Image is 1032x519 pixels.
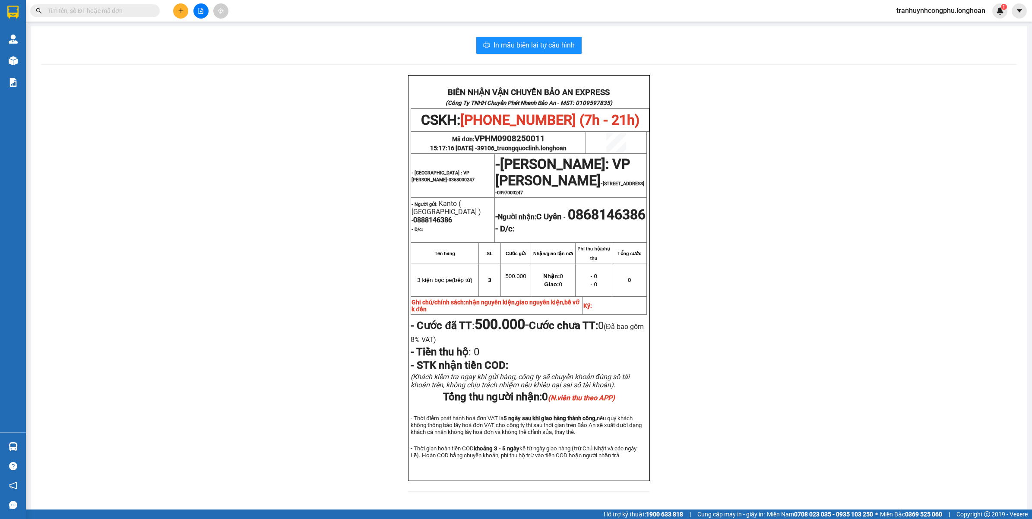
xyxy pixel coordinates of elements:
[646,511,683,518] strong: 1900 633 818
[421,112,639,128] span: CSKH:
[604,510,683,519] span: Hỗ trợ kỹ thuật:
[411,346,469,358] strong: - Tiền thu hộ
[213,3,228,19] button: aim
[1002,4,1005,10] span: 1
[9,462,17,470] span: question-circle
[178,8,184,14] span: plus
[794,511,873,518] strong: 0708 023 035 - 0935 103 250
[9,56,18,65] img: warehouse-icon
[529,320,598,332] strong: Cước chưa TT:
[430,145,567,152] span: 15:17:16 [DATE] -
[690,510,691,519] span: |
[471,346,479,358] span: 0
[452,136,545,142] span: Mã đơn:
[483,41,490,50] span: printer
[411,445,636,459] span: - Thời gian hoàn tiền COD kể từ ngày giao hàng (trừ Chủ Nhật và các ngày Lễ). Hoàn COD bằng chuyể...
[503,415,597,421] strong: 5 ngày sau khi giao hàng thành công,
[544,281,559,288] strong: Giao:
[9,501,17,509] span: message
[411,373,630,389] span: (Khách kiểm tra ngay khi gửi hàng, công ty sẽ chuyển khoản đúng số tài khoản trên, không chịu trá...
[193,3,209,19] button: file-add
[411,320,529,332] span: :
[477,145,567,152] span: 39106_truongquoclinh.longhoan
[548,394,615,402] em: (N.viên thu theo APP)
[487,251,493,256] strong: SL
[474,445,519,452] strong: khoảng 3 - 5 ngày
[412,227,423,232] strong: - D/c:
[505,273,526,279] span: 500.000
[880,510,942,519] span: Miền Bắc
[198,8,204,14] span: file-add
[412,199,481,224] span: Kanto ( [GEOGRAPHIC_DATA] ) -
[543,273,563,279] span: 0
[495,156,630,189] span: [PERSON_NAME]: VP [PERSON_NAME]
[583,302,592,309] strong: Ký:
[448,88,610,97] strong: BIÊN NHẬN VẬN CHUYỂN BẢO AN EXPRESS
[475,316,525,332] strong: 500.000
[475,316,529,332] span: -
[996,7,1004,15] img: icon-new-feature
[628,277,631,283] span: 0
[449,177,475,183] span: 0368000247
[173,3,188,19] button: plus
[475,134,545,143] span: VPHM0908250011
[949,510,950,519] span: |
[577,246,610,261] strong: Phí thu hộ/phụ thu
[218,8,224,14] span: aim
[488,277,491,283] span: 3
[446,100,612,106] strong: (Công Ty TNHH Chuyển Phát Nhanh Bảo An - MST: 0109597835)
[495,164,644,196] span: -
[495,224,515,234] strong: - D/c:
[412,299,579,313] strong: Ghi chú/chính sách:
[417,277,472,283] span: 3 kiện bọc pe(bếp từ)
[460,112,639,128] span: [PHONE_NUMBER] (7h - 21h)
[412,170,475,183] span: - [GEOGRAPHIC_DATA] : VP [PERSON_NAME]-
[984,511,990,517] span: copyright
[411,346,479,358] span: :
[697,510,765,519] span: Cung cấp máy in - giấy in:
[617,251,641,256] strong: Tổng cước
[536,212,561,222] span: C Uyên
[568,206,646,223] span: 0868146386
[875,513,878,516] span: ⚪️
[47,6,149,16] input: Tìm tên, số ĐT hoặc mã đơn
[9,35,18,44] img: warehouse-icon
[498,213,561,221] span: Người nhận:
[890,5,992,16] span: tranhuynhcongphu.longhoan
[411,415,641,435] span: - Thời điểm phát hành hoá đơn VAT là nếu quý khách không thông báo lấy hoá đơn VAT cho công ty th...
[544,281,562,288] span: 0
[905,511,942,518] strong: 0369 525 060
[533,251,573,256] strong: Nhận/giao tận nơi
[590,281,597,288] span: - 0
[497,190,523,196] span: 0397000247
[542,391,615,403] span: 0
[1001,4,1007,10] sup: 1
[1012,3,1027,19] button: caret-down
[543,273,560,279] strong: Nhận:
[434,251,455,256] strong: Tên hàng
[443,391,615,403] span: Tổng thu người nhận:
[413,216,452,224] span: 0888146386
[495,156,500,172] span: -
[561,213,568,221] span: -
[1016,7,1023,15] span: caret-down
[36,8,42,14] span: search
[506,251,526,256] strong: Cước gửi
[590,273,597,279] span: - 0
[412,299,579,313] span: nhận nguyên kiện,giao nguyên kiện,bể vỡ k đền
[476,37,582,54] button: printerIn mẫu biên lai tự cấu hình
[411,320,472,332] strong: - Cước đã TT
[767,510,873,519] span: Miền Nam
[9,78,18,87] img: solution-icon
[495,212,561,222] strong: -
[9,481,17,490] span: notification
[7,6,19,19] img: logo-vxr
[412,202,437,207] strong: - Người gửi:
[9,442,18,451] img: warehouse-icon
[494,40,575,51] span: In mẫu biên lai tự cấu hình
[411,359,508,371] span: - STK nhận tiền COD:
